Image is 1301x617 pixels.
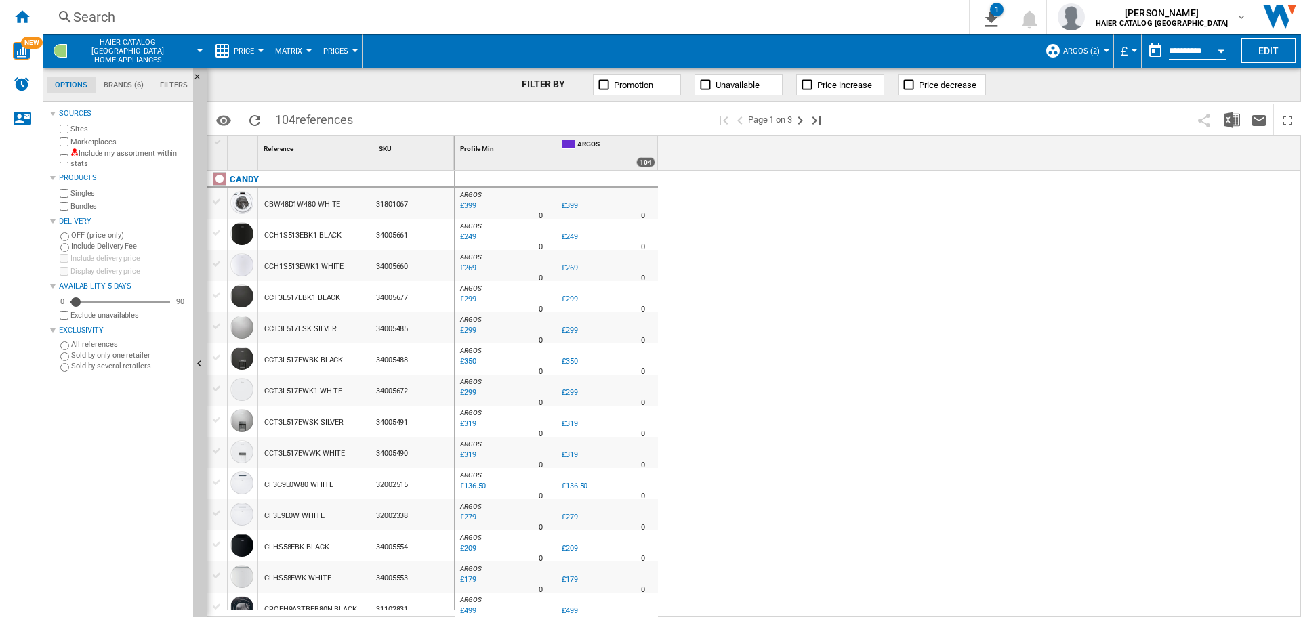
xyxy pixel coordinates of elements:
span: NEW [21,37,43,49]
div: £279 [560,511,578,524]
div: HAIER CATALOG [GEOGRAPHIC_DATA]Home appliances [50,34,200,68]
div: CCT3L517EWK1 WHITE [264,376,342,407]
button: Next page [792,104,808,135]
div: CCH1S513EWK1 WHITE [264,251,344,282]
div: £179 [560,573,578,587]
div: Delivery Time : 0 day [641,365,645,379]
button: Share this bookmark with others [1191,104,1218,135]
div: Last updated : Monday, 8 September 2025 10:09 [458,448,476,462]
div: Delivery Time : 0 day [539,552,543,566]
span: Profile Min [460,145,494,152]
md-slider: Availability [70,295,170,309]
div: Delivery Time : 0 day [641,303,645,316]
div: 34005677 [373,281,454,312]
div: CF3C9E0W80 WHITE [264,469,333,501]
md-tab-item: Filters [152,77,196,93]
div: 34005660 [373,250,454,281]
span: Promotion [614,80,653,90]
div: Delivery Time : 0 day [539,396,543,410]
span: ARGOS [577,140,655,151]
div: Last updated : Monday, 8 September 2025 10:08 [458,417,476,431]
img: mysite-not-bg-18x18.png [70,148,79,156]
div: Sort None [230,136,257,157]
div: £319 [560,417,578,431]
label: Singles [70,188,188,198]
img: wise-card.svg [13,42,30,60]
input: Display delivery price [60,267,68,276]
md-tab-item: Options [47,77,96,93]
div: Last updated : Monday, 8 September 2025 03:59 [458,199,476,213]
div: £279 [562,513,578,522]
div: CCT3L517EWWK WHITE [264,438,345,469]
div: 34005553 [373,561,454,593]
input: Display delivery price [60,311,68,320]
span: ARGOS [460,378,482,385]
div: £209 [562,544,578,553]
span: Price decrease [919,80,976,90]
div: Delivery Time : 0 day [641,396,645,410]
div: £299 [562,326,578,335]
div: £136.50 [562,482,587,490]
div: FILTER BY [522,78,579,91]
div: Delivery Time : 0 day [641,521,645,534]
div: Delivery Time : 0 day [539,583,543,597]
div: Delivery Time : 0 day [641,427,645,441]
input: Include Delivery Fee [60,243,69,252]
div: 32002515 [373,468,454,499]
div: 34005488 [373,343,454,375]
input: Include delivery price [60,254,68,263]
span: references [295,112,353,127]
div: £ [1121,34,1134,68]
img: excel-24x24.png [1224,112,1240,128]
button: Price decrease [898,74,986,95]
div: 90 [173,297,188,307]
span: ARGOS [460,222,482,230]
div: CCH1S513EBK1 BLACK [264,220,342,251]
div: Argos (2) [1045,34,1107,68]
span: ARGOS [460,503,482,510]
div: CCT3L517EWBK BLACK [264,345,343,376]
button: Argos (2) [1063,34,1107,68]
div: Price [214,34,261,68]
span: Reference [264,145,293,152]
button: md-calendar [1142,37,1169,64]
div: 34005554 [373,530,454,561]
span: Prices [323,47,348,56]
div: Delivery Time : 0 day [641,334,645,347]
input: Sold by several retailers [60,363,69,372]
div: Delivery Time : 0 day [539,303,543,316]
input: Sold by only one retailer [60,352,69,361]
div: CLHS58EBK BLACK [264,532,329,563]
div: Click to filter on that brand [230,171,259,188]
div: 0 [57,297,68,307]
label: Marketplaces [70,137,188,147]
div: £299 [560,293,578,306]
div: ARGOS 104 offers sold by ARGOS [559,136,658,170]
div: £179 [562,575,578,584]
div: Last updated : Monday, 8 September 2025 10:06 [458,355,476,368]
button: Open calendar [1209,37,1233,61]
div: Delivery Time : 0 day [539,334,543,347]
div: Delivery Time : 0 day [641,583,645,597]
button: Price [234,34,261,68]
div: £319 [560,448,578,462]
div: 34005485 [373,312,454,343]
div: 32002338 [373,499,454,530]
div: £136.50 [560,480,587,493]
input: Marketplaces [60,137,68,146]
img: alerts-logo.svg [14,76,30,92]
span: Price increase [817,80,872,90]
div: £299 [562,388,578,397]
div: Delivery Time : 0 day [641,552,645,566]
div: £319 [562,450,578,459]
label: Sites [70,124,188,134]
span: ARGOS [460,253,482,261]
md-tab-item: Brands (6) [96,77,152,93]
input: OFF (price only) [60,232,69,241]
button: Edit [1241,38,1296,63]
span: ARGOS [460,565,482,572]
div: £499 [562,606,578,615]
span: Unavailable [716,80,760,90]
span: Argos (2) [1063,47,1100,56]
